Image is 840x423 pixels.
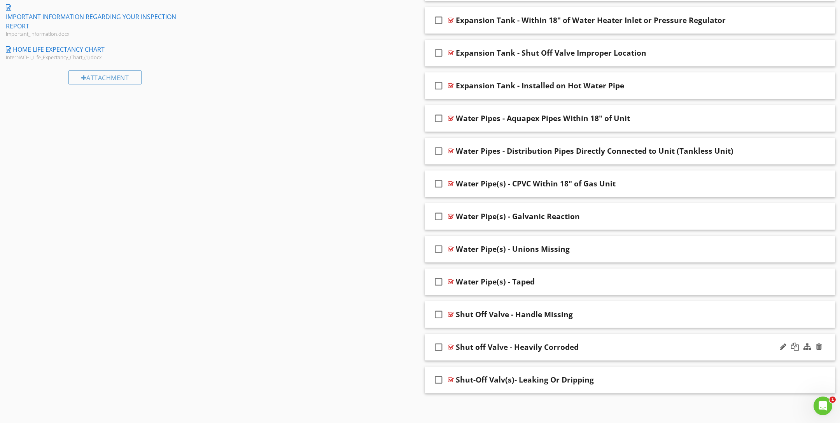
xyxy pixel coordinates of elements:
div: InterNACHI_Life_Expectancy_Chart_(1).docx [6,54,177,60]
div: Water Pipes - Distribution Pipes Directly Connected to Unit (Tankless Unit) [456,146,733,156]
i: check_box_outline_blank [432,109,445,128]
div: Shut Off Valve - Handle Missing [456,310,573,319]
i: check_box_outline_blank [432,370,445,389]
div: Home Life Expectancy Chart [13,45,105,54]
div: Expansion Tank - Within 18" of Water Heater Inlet or Pressure Regulator [456,16,726,25]
div: Attachment [68,70,142,84]
i: check_box_outline_blank [432,174,445,193]
i: check_box_outline_blank [432,76,445,95]
i: check_box_outline_blank [432,305,445,324]
div: Expansion Tank - Shut Off Valve Improper Location [456,48,646,58]
i: check_box_outline_blank [432,240,445,258]
iframe: Intercom live chat [814,397,832,415]
div: Water Pipe(s) - Unions Missing [456,244,570,254]
div: Expansion Tank - Installed on Hot Water Pipe [456,81,624,90]
a: Home Life Expectancy Chart InterNACHI_Life_Expectancy_Chart_(1).docx [2,41,210,64]
span: 1 [829,397,836,403]
i: check_box_outline_blank [432,11,445,30]
div: Water Pipe(s) - CPVC Within 18" of Gas Unit [456,179,616,188]
i: check_box_outline_blank [432,44,445,62]
div: Important Information Regarding Your Inspection Report [6,12,177,31]
i: check_box_outline_blank [432,207,445,226]
i: check_box_outline_blank [432,272,445,291]
i: check_box_outline_blank [432,142,445,160]
div: Important_Information.docx [6,31,177,37]
div: Water Pipes - Aquapex Pipes Within 18" of Unit [456,114,630,123]
div: Shut off Valve - Heavily Corroded [456,342,579,352]
i: check_box_outline_blank [432,338,445,356]
div: Shut-Off Valv(s)- Leaking Or Dripping [456,375,594,384]
div: Water Pipe(s) - Taped [456,277,535,286]
div: Water Pipe(s) - Galvanic Reaction [456,212,580,221]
